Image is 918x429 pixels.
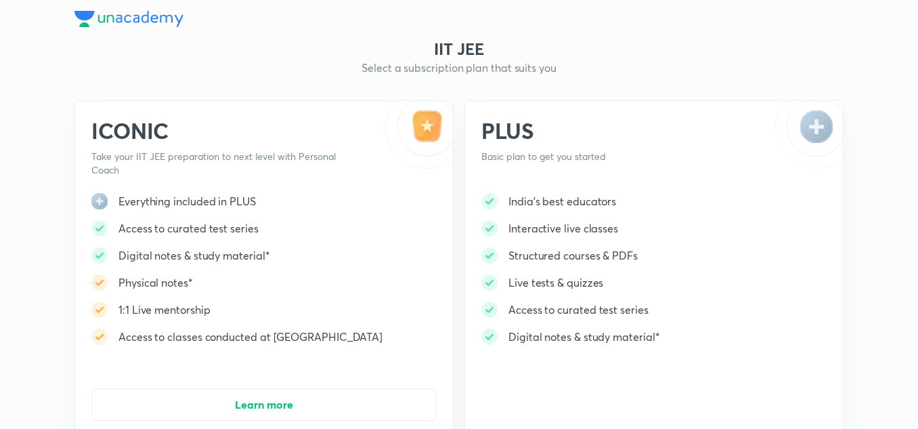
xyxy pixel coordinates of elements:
[91,388,437,421] button: Learn more
[91,247,108,264] img: -
[508,193,616,209] h5: India's best educators
[481,329,498,345] img: -
[74,38,844,60] h3: IIT JEE
[481,193,498,209] img: -
[481,150,753,163] p: Basic plan to get you started
[91,302,108,318] img: -
[508,220,618,237] h5: Interactive live classes
[118,247,270,264] h5: Digital notes & study material*
[508,274,603,291] h5: Live tests & quizzes
[508,329,660,345] h5: Digital notes & study material*
[481,220,498,237] img: -
[91,117,363,144] h2: ICONIC
[118,274,193,291] h5: Physical notes*
[481,247,498,264] img: -
[118,329,383,345] h5: Access to classes conducted at [GEOGRAPHIC_DATA]
[481,117,753,144] h2: PLUS
[508,302,649,318] h5: Access to curated test series
[385,101,453,169] img: -
[775,101,843,169] img: -
[481,274,498,291] img: -
[91,150,363,177] p: Take your IIT JEE preparation to next level with Personal Coach
[74,60,844,76] h5: Select a subscription plan that suits you
[118,220,259,237] h5: Access to curated test series
[508,247,638,264] h5: Structured courses & PDFs
[74,11,183,27] img: Company Logo
[481,302,498,318] img: -
[91,274,108,291] img: -
[235,398,293,411] span: Learn more
[118,302,210,318] h5: 1:1 Live mentorship
[91,220,108,237] img: -
[91,329,108,345] img: -
[118,193,256,209] h5: Everything included in PLUS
